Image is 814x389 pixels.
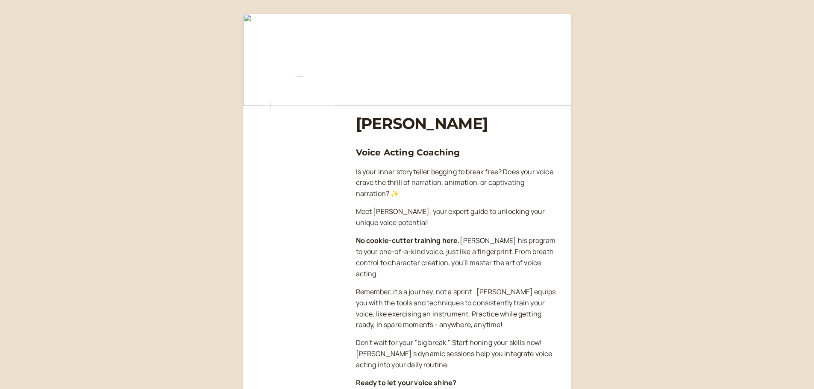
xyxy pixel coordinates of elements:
h3: Voice Acting Coaching [356,146,558,159]
p: [PERSON_NAME] his program to your one-of-a-kind voice, just like a fingerprint. From breath contr... [356,235,558,280]
strong: No cookie-cutter training here. [356,236,460,245]
p: Meet [PERSON_NAME], your expert guide to unlocking your unique voice potential! [356,206,558,228]
strong: Ready to let your voice shine? [356,378,457,387]
p: Remember, it's a journey, not a sprint. ‍ [PERSON_NAME] equips you with the tools and techniques ... [356,287,558,331]
p: Is your inner storyteller begging to break free? Does your voice crave the thrill of narration, a... [356,167,558,200]
h1: [PERSON_NAME] [356,114,558,133]
p: Don't wait for your "big break." Start honing your skills now! [PERSON_NAME]'s dynamic sessions h... [356,337,558,371]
